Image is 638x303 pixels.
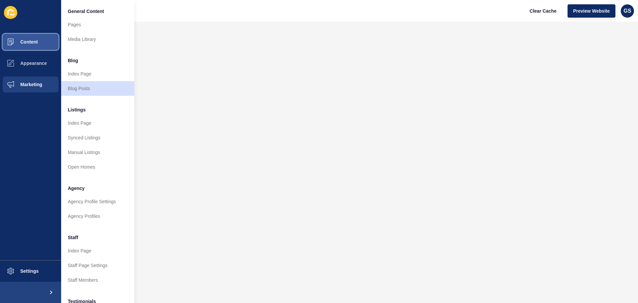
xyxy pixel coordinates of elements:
a: Agency Profile Settings [61,194,134,209]
a: Synced Listings [61,130,134,145]
span: Preview Website [573,8,610,14]
span: GS [623,8,631,14]
span: Clear Cache [530,8,557,14]
a: Pages [61,17,134,32]
button: Clear Cache [524,4,562,18]
a: Staff Members [61,273,134,287]
a: Index Page [61,243,134,258]
span: Blog [68,57,78,64]
a: Index Page [61,67,134,81]
a: Staff Page Settings [61,258,134,273]
span: Listings [68,106,86,113]
span: Staff [68,234,78,241]
a: Agency Profiles [61,209,134,224]
button: Preview Website [568,4,615,18]
a: Manual Listings [61,145,134,160]
a: Index Page [61,116,134,130]
a: Open Homes [61,160,134,174]
a: Media Library [61,32,134,47]
span: General Content [68,8,104,15]
a: Blog Posts [61,81,134,96]
span: Agency [68,185,85,192]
